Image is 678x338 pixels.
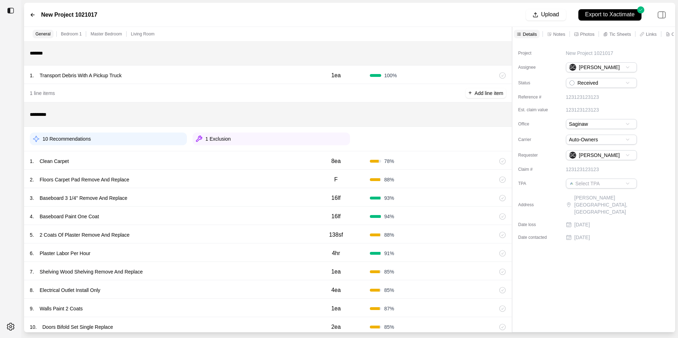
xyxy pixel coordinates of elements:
[518,107,554,113] label: Est. claim value
[518,64,554,70] label: Assignee
[566,50,613,57] p: New Project 1021017
[578,9,641,21] button: Export to Xactimate
[90,31,122,37] p: Master Bedroom
[334,175,338,184] p: F
[37,304,86,314] p: Walls Paint 2 Coats
[37,193,130,203] p: Baseboard 3 1/4'' Remove And Replace
[37,71,124,80] p: Transport Debris With A Pickup Truck
[332,212,341,221] p: 16lf
[518,80,554,86] label: Status
[654,7,669,23] img: right-panel.svg
[384,213,394,220] span: 94 %
[518,94,554,100] label: Reference #
[384,231,394,238] span: 88 %
[329,231,343,239] p: 138sf
[30,287,34,294] p: 8 .
[541,11,559,19] p: Upload
[384,250,394,257] span: 91 %
[384,195,394,202] span: 93 %
[30,305,34,312] p: 9 .
[30,72,34,79] p: 1 .
[332,249,340,258] p: 4hr
[30,250,34,257] p: 6 .
[30,323,37,331] p: 10 .
[580,31,594,37] p: Photos
[384,287,394,294] span: 85 %
[331,286,341,294] p: 4ea
[518,137,554,142] label: Carrier
[43,135,91,142] p: 10 Recommendations
[572,6,648,24] button: Export to Xactimate
[332,194,341,202] p: 16lf
[384,158,394,165] span: 78 %
[30,158,34,165] p: 1 .
[518,50,554,56] label: Project
[384,305,394,312] span: 87 %
[30,268,34,275] p: 7 .
[61,31,82,37] p: Bedroom 1
[331,71,341,80] p: 1ea
[553,31,565,37] p: Notes
[518,181,554,186] label: TPA
[384,323,394,331] span: 85 %
[518,222,554,227] label: Date loss
[518,235,554,240] label: Date contacted
[574,194,661,215] p: [PERSON_NAME][GEOGRAPHIC_DATA], [GEOGRAPHIC_DATA]
[37,230,133,240] p: 2 Coats Of Plaster Remove And Replace
[526,9,566,21] button: Upload
[37,267,146,277] p: Shelving Wood Shelving Remove And Replace
[41,11,97,19] label: New Project 1021017
[331,157,341,165] p: 8ea
[30,90,55,97] p: 1 line items
[30,231,34,238] p: 5 .
[39,322,116,332] p: Doors Bifold Set Single Replace
[518,152,554,158] label: Requester
[523,31,537,37] p: Details
[384,268,394,275] span: 85 %
[384,176,394,183] span: 88 %
[466,88,506,98] button: +Add line item
[331,323,341,331] p: 2ea
[646,31,656,37] p: Links
[7,7,14,14] img: toggle sidebar
[37,285,103,295] p: Electrical Outlet Install Only
[30,213,34,220] p: 4 .
[205,135,231,142] p: 1 Exclusion
[585,11,635,19] p: Export to Xactimate
[574,221,590,228] p: [DATE]
[518,167,554,172] label: Claim #
[574,234,590,241] p: [DATE]
[37,175,132,185] p: Floors Carpet Pad Remove And Replace
[37,156,72,166] p: Clean Carpet
[566,106,599,113] p: 123123123123
[37,212,102,221] p: Baseboard Paint One Coat
[609,31,631,37] p: Tic Sheets
[331,304,341,313] p: 1ea
[468,89,472,97] p: +
[384,72,397,79] span: 100 %
[131,31,155,37] p: Living Room
[474,90,503,97] p: Add line item
[518,202,554,208] label: Address
[35,31,51,37] p: General
[566,94,599,101] p: 123123123123
[331,267,341,276] p: 1ea
[518,121,554,127] label: Office
[30,176,34,183] p: 2 .
[566,166,599,173] p: 123123123123
[30,195,34,202] p: 3 .
[37,248,93,258] p: Plaster Labor Per Hour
